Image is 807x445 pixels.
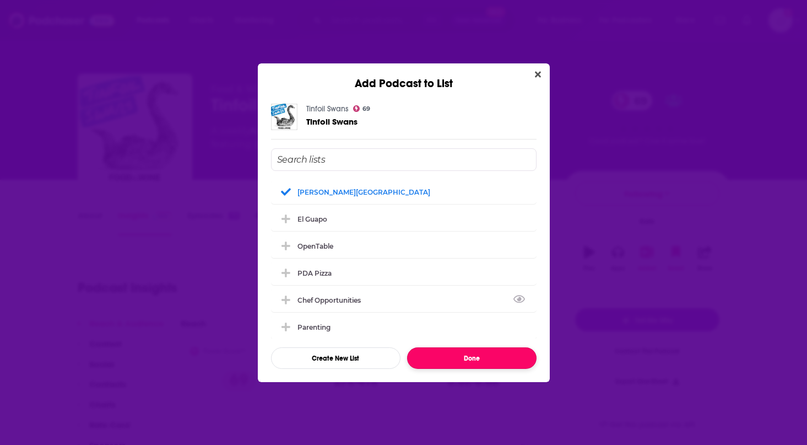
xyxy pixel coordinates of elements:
[271,207,537,231] div: El Guapo
[362,106,370,111] span: 69
[258,63,550,90] div: Add Podcast to List
[271,288,537,312] div: Chef Opportunities
[306,117,358,126] a: Tinfoil Swans
[306,104,349,114] a: Tinfoil Swans
[297,323,331,331] div: Parenting
[271,347,400,369] button: Create New List
[297,242,333,250] div: OpenTable
[361,302,367,303] button: View Link
[271,148,537,369] div: Add Podcast To List
[530,68,545,82] button: Close
[353,105,371,112] a: 69
[407,347,537,369] button: Done
[271,180,537,204] div: Martone Street
[297,296,367,304] div: Chef Opportunities
[271,261,537,285] div: PDA Pizza
[271,234,537,258] div: OpenTable
[271,148,537,171] input: Search lists
[297,188,430,196] div: [PERSON_NAME][GEOGRAPHIC_DATA]
[297,269,332,277] div: PDA Pizza
[271,104,297,130] img: Tinfoil Swans
[297,215,327,223] div: El Guapo
[271,315,537,339] div: Parenting
[306,116,358,127] span: Tinfoil Swans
